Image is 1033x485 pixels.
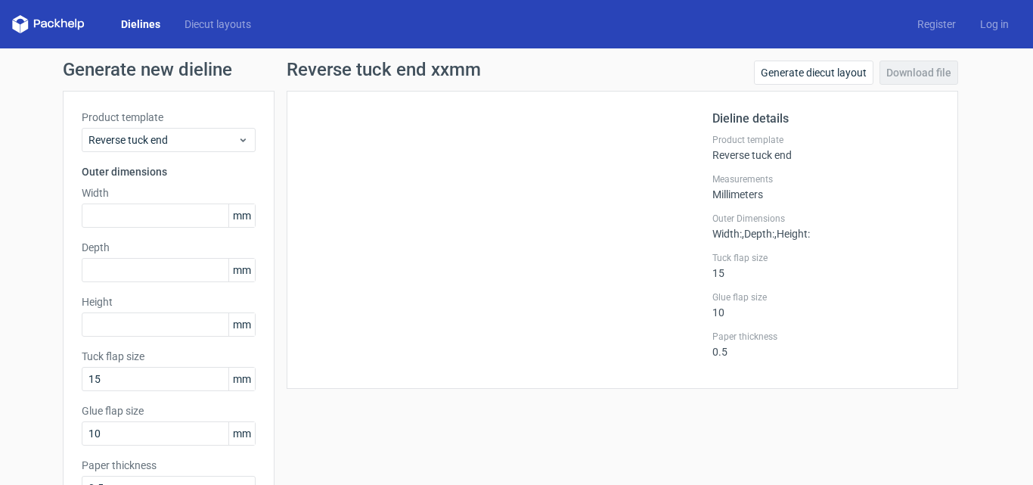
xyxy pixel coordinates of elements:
[712,291,939,319] div: 10
[905,17,968,32] a: Register
[712,228,742,240] span: Width :
[228,368,255,390] span: mm
[754,61,873,85] a: Generate diecut layout
[82,164,256,179] h3: Outer dimensions
[712,173,939,201] div: Millimeters
[712,173,939,185] label: Measurements
[82,294,256,309] label: Height
[712,252,939,279] div: 15
[82,458,256,473] label: Paper thickness
[82,185,256,201] label: Width
[82,349,256,364] label: Tuck flap size
[109,17,172,32] a: Dielines
[712,252,939,264] label: Tuck flap size
[82,240,256,255] label: Depth
[287,61,481,79] h1: Reverse tuck end xxmm
[712,331,939,358] div: 0.5
[228,313,255,336] span: mm
[82,110,256,125] label: Product template
[712,134,939,146] label: Product template
[88,132,237,148] span: Reverse tuck end
[968,17,1021,32] a: Log in
[712,213,939,225] label: Outer Dimensions
[172,17,263,32] a: Diecut layouts
[228,204,255,227] span: mm
[774,228,810,240] span: , Height :
[712,134,939,161] div: Reverse tuck end
[63,61,970,79] h1: Generate new dieline
[228,422,255,445] span: mm
[742,228,774,240] span: , Depth :
[82,403,256,418] label: Glue flap size
[228,259,255,281] span: mm
[712,291,939,303] label: Glue flap size
[712,110,939,128] h2: Dieline details
[712,331,939,343] label: Paper thickness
